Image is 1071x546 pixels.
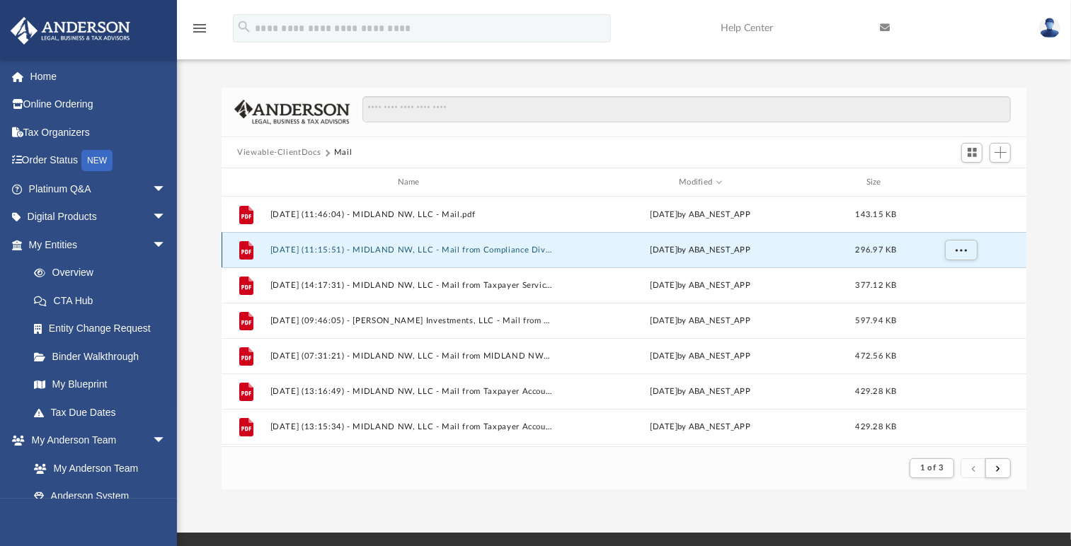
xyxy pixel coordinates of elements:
button: Viewable-ClientDocs [237,146,321,159]
div: [DATE] by ABA_NEST_APP [559,244,842,257]
span: arrow_drop_down [152,175,181,204]
a: Tax Organizers [10,118,188,146]
div: Name [270,176,553,189]
a: My Blueprint [20,371,181,399]
div: [DATE] by ABA_NEST_APP [559,421,842,434]
img: Anderson Advisors Platinum Portal [6,17,134,45]
span: 1 of 3 [920,464,944,472]
a: Home [10,62,188,91]
a: My Anderson Teamarrow_drop_down [10,426,181,455]
button: More options [945,240,978,261]
button: [DATE] (11:46:04) - MIDLAND NW, LLC - Mail.pdf [270,210,553,219]
button: Switch to Grid View [961,143,983,163]
span: 597.94 KB [855,317,896,325]
img: User Pic [1039,18,1060,38]
span: 429.28 KB [855,388,896,395]
div: [DATE] by ABA_NEST_APP [559,385,842,398]
button: [DATE] (07:31:21) - MIDLAND NW, LLC - Mail from MIDLAND NW LLC.pdf [270,352,553,361]
a: My Entitiesarrow_drop_down [10,231,188,259]
span: arrow_drop_down [152,231,181,260]
button: [DATE] (14:17:31) - MIDLAND NW, LLC - Mail from Taxpayer Services.pdf [270,281,553,290]
a: Anderson System [20,482,181,511]
div: grid [222,197,1026,446]
button: 1 of 3 [910,458,954,478]
a: My Anderson Team [20,454,173,482]
div: [DATE] by ABA_NEST_APP [559,350,842,363]
div: NEW [81,150,113,171]
a: Order StatusNEW [10,146,188,175]
i: search [236,19,252,35]
a: CTA Hub [20,286,188,315]
span: 377.12 KB [855,281,896,289]
a: Binder Walkthrough [20,342,188,371]
span: 143.15 KB [855,211,896,219]
button: Mail [334,146,353,159]
div: [DATE] by ABA_NEST_APP [559,279,842,292]
a: Entity Change Request [20,315,188,343]
span: arrow_drop_down [152,203,181,232]
span: 472.56 KB [855,352,896,360]
div: [DATE] by ABA_NEST_APP [559,209,842,221]
button: [DATE] (13:15:34) - MIDLAND NW, LLC - Mail from Taxpayer Account Administration Division.pdf [270,422,553,431]
a: Digital Productsarrow_drop_down [10,203,188,231]
button: [DATE] (13:16:49) - MIDLAND NW, LLC - Mail from Taxpayer Account Administration Division.pdf [270,387,553,396]
button: [DATE] (09:46:05) - [PERSON_NAME] Investments, LLC - Mail from [PERSON_NAME] Investments LLC.pdf [270,316,553,325]
div: Size [848,176,905,189]
a: Online Ordering [10,91,188,119]
i: menu [191,20,208,37]
span: arrow_drop_down [152,426,181,455]
a: Overview [20,259,188,287]
button: [DATE] (11:15:51) - MIDLAND NW, LLC - Mail from Compliance Division - Initial Contact Team.pdf [270,245,553,255]
div: [DATE] by ABA_NEST_APP [559,315,842,327]
a: Platinum Q&Aarrow_drop_down [10,175,188,203]
a: menu [191,27,208,37]
div: id [228,176,263,189]
div: id [910,176,1009,189]
input: Search files and folders [362,96,1011,123]
span: 429.28 KB [855,423,896,431]
a: Tax Due Dates [20,398,188,426]
span: 296.97 KB [855,246,896,254]
button: Add [990,143,1011,163]
div: Modified [559,176,842,189]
